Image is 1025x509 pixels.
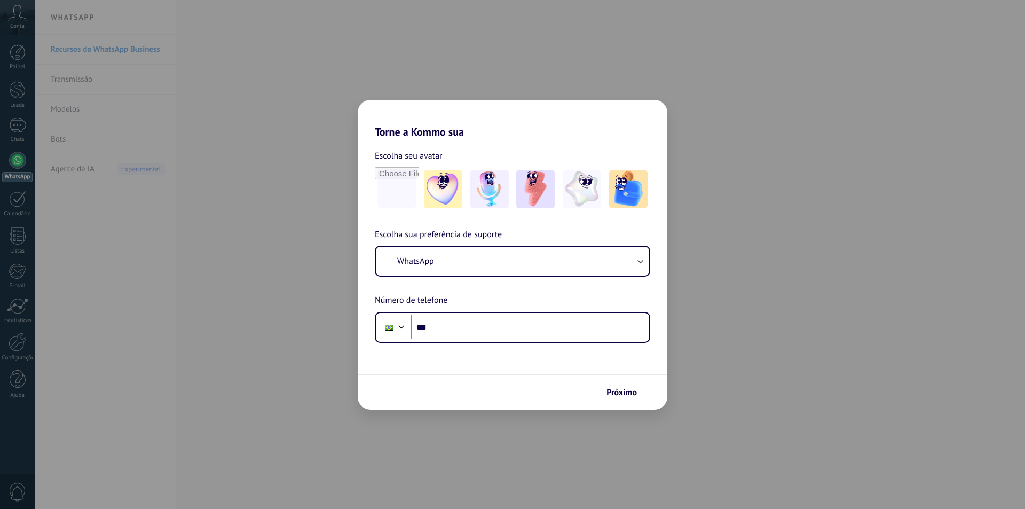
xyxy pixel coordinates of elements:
[563,170,601,208] img: -4.jpeg
[358,100,667,138] h2: Torne a Kommo sua
[397,256,434,267] span: WhatsApp
[376,247,649,276] button: WhatsApp
[375,228,502,242] span: Escolha sua preferência de suporte
[609,170,648,208] img: -5.jpeg
[424,170,462,208] img: -1.jpeg
[602,383,651,402] button: Próximo
[379,316,399,339] div: Brazil: + 55
[375,294,447,308] span: Número de telefone
[516,170,555,208] img: -3.jpeg
[375,149,443,163] span: Escolha seu avatar
[606,389,637,396] span: Próximo
[470,170,509,208] img: -2.jpeg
